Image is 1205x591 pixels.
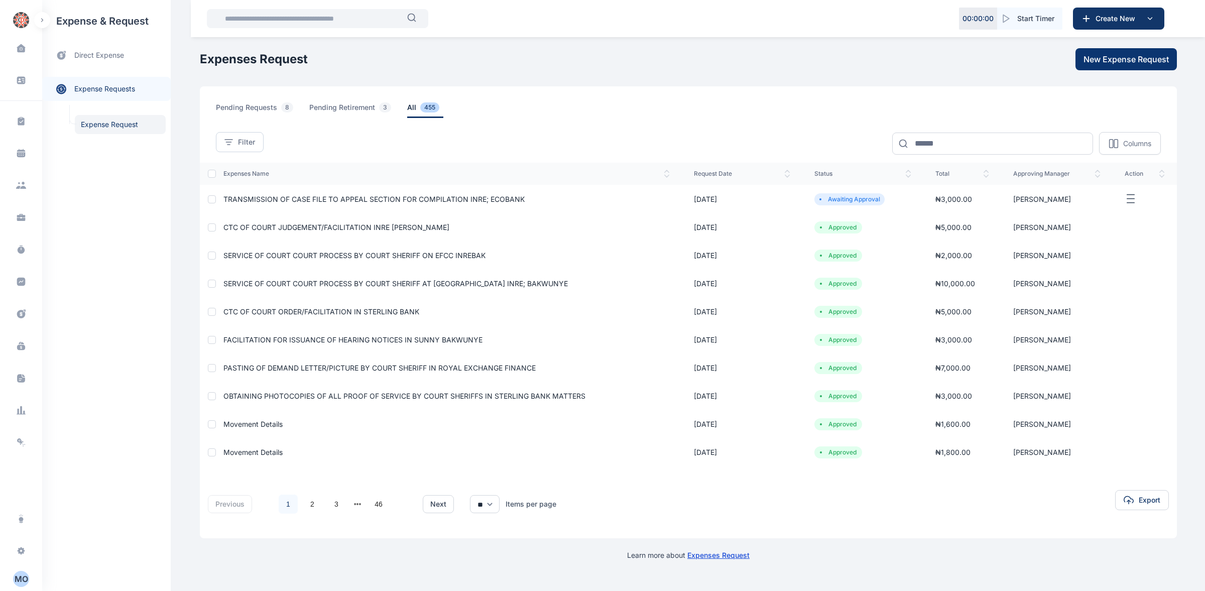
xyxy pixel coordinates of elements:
li: Approved [818,392,858,400]
span: ₦ 2,000.00 [935,251,972,260]
a: pending requests8 [216,102,309,118]
span: Export [1139,495,1160,505]
span: approving manager [1013,170,1100,178]
span: pending requests [216,102,297,118]
li: Approved [818,420,858,428]
button: MO [6,571,36,587]
a: movement details [223,448,283,456]
li: Approved [818,364,858,372]
a: PASTING OF DEMAND LETTER/PICTURE BY COURT SHERIFF IN ROYAL EXCHANGE FINANCE [223,364,536,372]
span: Create New [1092,14,1144,24]
a: pending retirement3 [309,102,407,118]
a: OBTAINING PHOTOCOPIES OF ALL PROOF OF SERVICE BY COURT SHERIFFS IN STERLING BANK MATTERS [223,392,585,400]
p: 00 : 00 : 00 [962,14,994,24]
button: previous [208,495,252,513]
td: [PERSON_NAME] [1001,213,1112,242]
button: Filter [216,132,264,152]
a: CTC OF COURT JUDGEMENT/FACILITATION INRE [PERSON_NAME] [223,223,449,231]
span: status [814,170,911,178]
td: [PERSON_NAME] [1001,438,1112,466]
li: 上一页 [260,497,274,511]
span: action [1125,170,1165,178]
td: [PERSON_NAME] [1001,298,1112,326]
span: ₦ 10,000.00 [935,279,975,288]
button: MO [13,571,29,587]
li: Approved [818,252,858,260]
span: ₦ 5,000.00 [935,307,972,316]
li: 向后 3 页 [350,497,365,511]
a: Expenses Request [687,551,750,559]
span: all [407,102,443,118]
span: request date [694,170,791,178]
div: Items per page [506,499,556,509]
button: Export [1115,490,1169,510]
a: 3 [327,495,346,514]
span: direct expense [74,50,124,61]
a: Expense Request [75,115,166,134]
li: 46 [369,494,389,514]
li: Approved [818,280,858,288]
span: Filter [238,137,255,147]
h1: Expenses Request [200,51,308,67]
div: expense requests [42,69,171,101]
button: Columns [1099,132,1161,155]
a: all455 [407,102,455,118]
td: [DATE] [682,213,803,242]
td: [PERSON_NAME] [1001,242,1112,270]
span: ₦ 3,000.00 [935,195,972,203]
li: Approved [818,223,858,231]
span: ₦ 1,600.00 [935,420,971,428]
td: [PERSON_NAME] [1001,326,1112,354]
p: Learn more about [627,550,750,560]
a: movement details [223,420,283,428]
a: 1 [279,495,298,514]
span: pending retirement [309,102,395,118]
span: expenses Name [223,170,669,178]
button: Create New [1073,8,1164,30]
td: [DATE] [682,270,803,298]
td: [DATE] [682,438,803,466]
span: total [935,170,989,178]
span: SERVICE OF COURT COURT PROCESS BY COURT SHERIFF ON EFCC INREBAK [223,251,486,260]
span: ₦ 5,000.00 [935,223,972,231]
li: 2 [302,494,322,514]
li: 3 [326,494,346,514]
span: 455 [420,102,439,112]
span: Start Timer [1017,14,1054,24]
td: [PERSON_NAME] [1001,270,1112,298]
span: ₦ 3,000.00 [935,335,972,344]
a: FACILITATION FOR ISSUANCE OF HEARING NOTICES IN SUNNY BAKWUNYE [223,335,483,344]
button: New Expense Request [1075,48,1177,70]
span: New Expense Request [1083,53,1169,65]
a: direct expense [42,42,171,69]
button: next page [354,497,361,511]
button: Start Timer [997,8,1062,30]
span: ₦ 1,800.00 [935,448,971,456]
td: [DATE] [682,242,803,270]
button: next [423,495,454,513]
li: 下一页 [393,497,407,511]
span: ₦ 3,000.00 [935,392,972,400]
td: [DATE] [682,185,803,213]
div: M O [13,573,29,585]
span: 8 [281,102,293,112]
td: [DATE] [682,298,803,326]
span: 3 [379,102,391,112]
td: [DATE] [682,326,803,354]
li: 1 [278,494,298,514]
a: 46 [369,495,388,514]
li: Approved [818,448,858,456]
li: Awaiting Approval [818,195,881,203]
a: TRANSMISSION OF CASE FILE TO APPEAL SECTION FOR COMPILATION INRE; ECOBANK [223,195,525,203]
a: expense requests [42,77,171,101]
a: SERVICE OF COURT COURT PROCESS BY COURT SHERIFF AT [GEOGRAPHIC_DATA] INRE; BAKWUNYE [223,279,568,288]
span: CTC OF COURT ORDER/FACILITATION IN STERLING BANK [223,307,419,316]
